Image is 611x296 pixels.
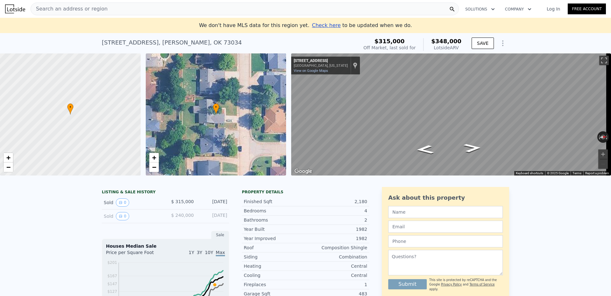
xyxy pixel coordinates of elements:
div: This site is protected by reCAPTCHA and the Google and apply. [429,278,503,292]
input: Email [388,221,503,233]
a: Show location on map [353,62,357,69]
span: © 2025 Google [547,171,569,175]
div: Finished Sqft [244,198,305,205]
span: $348,000 [431,38,461,45]
span: + [152,154,156,162]
div: Off Market, last sold for [363,45,416,51]
div: Bathrooms [244,217,305,223]
button: View historical data [116,198,129,207]
div: 1982 [305,235,367,242]
img: Google [293,167,314,176]
div: 1 [305,281,367,288]
div: Sold [104,198,160,207]
div: We don't have MLS data for this region yet. [199,22,412,29]
span: • [67,104,74,110]
div: Central [305,263,367,269]
div: [STREET_ADDRESS] [294,59,348,64]
button: Rotate counterclockwise [597,131,601,143]
div: Map [291,53,611,176]
button: Reset the view [597,134,609,140]
input: Phone [388,235,503,247]
div: [DATE] [199,212,227,220]
button: Keyboard shortcuts [516,171,543,176]
div: Fireplaces [244,281,305,288]
a: Log In [539,6,568,12]
div: Lotside ARV [431,45,461,51]
a: Free Account [568,3,606,14]
span: Max [216,250,225,256]
span: $315,000 [375,38,405,45]
span: $ 315,000 [171,199,194,204]
span: Search an address or region [31,5,108,13]
div: Combination [305,254,367,260]
a: View on Google Maps [294,69,328,73]
button: Zoom in [598,149,608,159]
a: Terms (opens in new tab) [572,171,581,175]
div: 1982 [305,226,367,232]
div: [DATE] [199,198,227,207]
div: Cooling [244,272,305,279]
span: − [6,163,11,171]
div: Year Improved [244,235,305,242]
div: Year Built [244,226,305,232]
span: 1Y [189,250,194,255]
button: Submit [388,279,427,289]
div: [STREET_ADDRESS] , [PERSON_NAME] , OK 73034 [102,38,242,47]
button: View historical data [116,212,129,220]
div: Sale [211,231,229,239]
a: Zoom out [4,162,13,172]
button: Company [500,3,537,15]
tspan: $127 [107,289,117,294]
div: Central [305,272,367,279]
div: Street View [291,53,611,176]
a: Zoom in [4,153,13,162]
a: Report a problem [585,171,609,175]
div: 2 [305,217,367,223]
a: Zoom out [149,162,159,172]
path: Go South, N Valley Brook Dr [409,143,441,156]
div: Property details [242,189,369,195]
button: Zoom out [598,159,608,169]
span: + [6,154,11,162]
a: Terms of Service [469,283,495,286]
tspan: $167 [107,274,117,278]
button: Rotate clockwise [606,131,609,143]
span: 3Y [197,250,202,255]
tspan: $201 [107,260,117,265]
tspan: $147 [107,282,117,286]
div: Siding [244,254,305,260]
img: Lotside [5,4,25,13]
div: Sold [104,212,160,220]
div: LISTING & SALE HISTORY [102,189,229,196]
a: Privacy Policy [441,283,462,286]
div: Houses Median Sale [106,243,225,249]
button: Solutions [460,3,500,15]
path: Go North, N Valley Brook Dr [456,141,489,155]
button: Show Options [496,37,509,50]
span: • [213,104,219,110]
div: 4 [305,208,367,214]
div: • [67,103,74,114]
div: Composition Shingle [305,244,367,251]
div: [GEOGRAPHIC_DATA], [US_STATE] [294,64,348,68]
div: Roof [244,244,305,251]
span: 10Y [205,250,213,255]
div: to be updated when we do. [312,22,412,29]
span: $ 240,000 [171,213,194,218]
span: Check here [312,22,341,28]
button: SAVE [472,38,494,49]
a: Zoom in [149,153,159,162]
div: Heating [244,263,305,269]
div: Ask about this property [388,193,503,202]
div: 2,180 [305,198,367,205]
div: Price per Square Foot [106,249,165,259]
button: Toggle fullscreen view [599,56,609,65]
span: − [152,163,156,171]
div: • [213,103,219,114]
input: Name [388,206,503,218]
div: Bedrooms [244,208,305,214]
a: Open this area in Google Maps (opens a new window) [293,167,314,176]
